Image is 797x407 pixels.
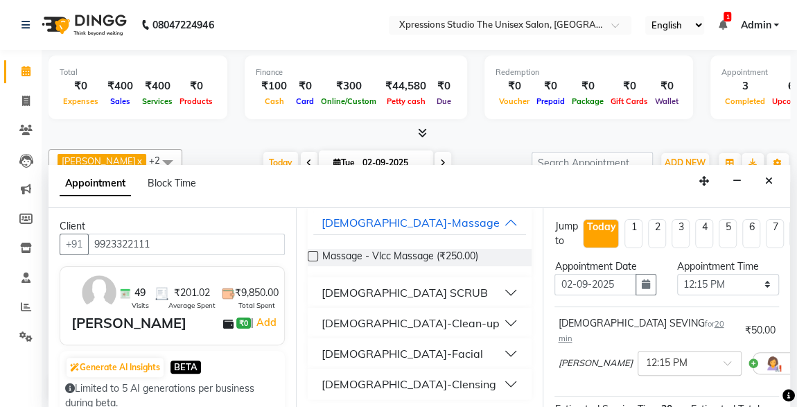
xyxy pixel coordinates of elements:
[322,214,500,231] div: [DEMOGRAPHIC_DATA]-Massage
[313,311,527,336] button: [DEMOGRAPHIC_DATA]-Clean-up
[651,78,682,94] div: ₹0
[719,219,737,248] li: 5
[759,171,779,192] button: Close
[558,319,724,343] span: 20 min
[292,96,317,106] span: Card
[433,96,455,106] span: Due
[322,376,496,392] div: [DEMOGRAPHIC_DATA]-Clensing
[317,78,380,94] div: ₹300
[88,234,285,255] input: Search by Name/Mobile/Email/Code
[496,78,533,94] div: ₹0
[568,78,607,94] div: ₹0
[607,96,651,106] span: Gift Cards
[313,280,527,305] button: [DEMOGRAPHIC_DATA] SCRUB
[651,96,682,106] span: Wallet
[558,356,632,370] span: [PERSON_NAME]
[533,78,568,94] div: ₹0
[766,219,784,248] li: 7
[322,345,483,362] div: [DEMOGRAPHIC_DATA]-Facial
[745,323,776,338] div: ₹50.00
[235,286,279,300] span: ₹9,850.00
[35,6,130,44] img: logo
[256,67,456,78] div: Finance
[168,300,216,311] span: Average Spent
[624,219,642,248] li: 1
[62,155,136,166] span: [PERSON_NAME]
[254,314,278,331] a: Add
[251,314,278,331] span: |
[139,78,176,94] div: ₹400
[60,78,102,94] div: ₹0
[176,96,216,106] span: Products
[149,155,170,166] span: +2
[740,18,771,33] span: Admin
[79,272,119,313] img: avatar
[263,152,298,173] span: Today
[558,316,739,345] div: [DEMOGRAPHIC_DATA] SEVING
[60,219,285,234] div: Client
[554,274,636,295] input: yyyy-mm-dd
[677,259,779,274] div: Appointment Time
[496,96,533,106] span: Voucher
[261,96,288,106] span: Cash
[174,286,210,300] span: ₹201.02
[67,358,164,377] button: Generate AI Insights
[554,219,577,248] div: Jump to
[102,78,139,94] div: ₹400
[238,300,275,311] span: Total Spent
[152,6,213,44] b: 08047224946
[313,341,527,366] button: [DEMOGRAPHIC_DATA]-Facial
[554,259,656,274] div: Appointment Date
[764,355,781,372] img: Hairdresser.png
[383,96,429,106] span: Petty cash
[60,96,102,106] span: Expenses
[170,361,201,374] span: BETA
[607,78,651,94] div: ₹0
[432,78,456,94] div: ₹0
[236,318,251,329] span: ₹0
[718,19,726,31] a: 1
[586,220,615,234] div: Today
[721,78,769,94] div: 3
[742,219,760,248] li: 6
[313,372,527,397] button: [DEMOGRAPHIC_DATA]-Clensing
[330,157,358,168] span: Tue
[568,96,607,106] span: Package
[724,12,731,21] span: 1
[721,96,769,106] span: Completed
[317,96,380,106] span: Online/Custom
[71,313,186,334] div: [PERSON_NAME]
[256,78,292,94] div: ₹100
[60,234,89,255] button: +91
[322,249,478,266] span: Massage - Vlcc Massage (₹250.00)
[107,96,134,106] span: Sales
[60,171,131,196] span: Appointment
[322,315,500,331] div: [DEMOGRAPHIC_DATA]-Clean-up
[695,219,713,248] li: 4
[380,78,432,94] div: ₹44,580
[132,300,149,311] span: Visits
[558,319,724,343] small: for
[176,78,216,94] div: ₹0
[148,177,196,189] span: Block Time
[672,219,690,248] li: 3
[136,155,142,166] a: x
[358,153,428,173] input: 2025-09-02
[292,78,317,94] div: ₹0
[60,67,216,78] div: Total
[661,153,709,173] button: ADD NEW
[665,157,706,168] span: ADD NEW
[496,67,682,78] div: Redemption
[313,210,527,235] button: [DEMOGRAPHIC_DATA]-Massage
[134,286,146,300] span: 49
[648,219,666,248] li: 2
[322,284,488,301] div: [DEMOGRAPHIC_DATA] SCRUB
[532,152,653,173] input: Search Appointment
[139,96,176,106] span: Services
[533,96,568,106] span: Prepaid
